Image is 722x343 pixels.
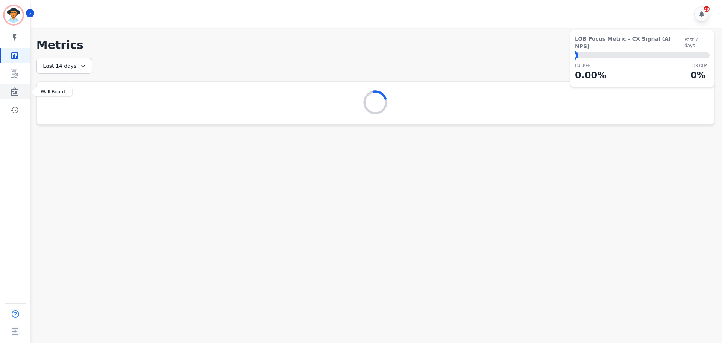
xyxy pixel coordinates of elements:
img: Bordered avatar [5,6,23,24]
p: CURRENT [575,63,606,69]
span: LOB Focus Metric - CX Signal (AI NPS) [575,35,684,50]
div: Last 14 days [36,58,92,74]
p: 0.00 % [575,69,606,82]
p: 0 % [690,69,710,82]
p: LOB Goal [690,63,710,69]
span: Past 7 days [684,37,710,49]
div: ⬤ [575,52,578,58]
div: 20 [704,6,710,12]
h1: Metrics [36,38,714,52]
